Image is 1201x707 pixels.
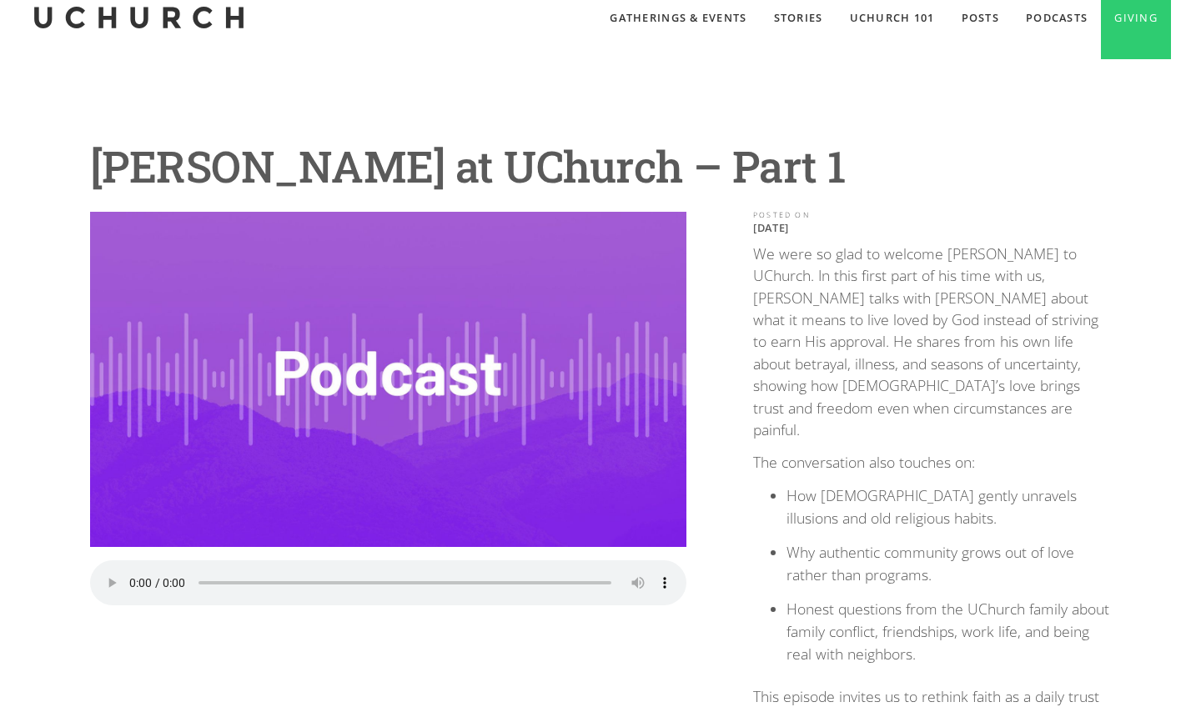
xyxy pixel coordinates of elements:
li: Why authentic community grows out of love rather than programs. [786,541,1111,587]
li: Honest questions from the UChurch family about family conflict, friendships, work life, and being... [786,598,1111,666]
p: [DATE] [753,221,1111,234]
p: The conversation also touches on: [753,451,1111,473]
p: We were so glad to welcome [PERSON_NAME] to UChurch. In this first part of his time with us, [PER... [753,243,1111,441]
img: Wayne Jacobsen at UChurch – Part 1 [90,212,686,547]
li: How [DEMOGRAPHIC_DATA] gently unravels illusions and old religious habits. [786,484,1111,530]
h1: [PERSON_NAME] at UChurch – Part 1 [90,143,1111,190]
div: POSTED ON [753,212,1111,219]
audio: Your browser does not support the audio element. [90,560,686,605]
